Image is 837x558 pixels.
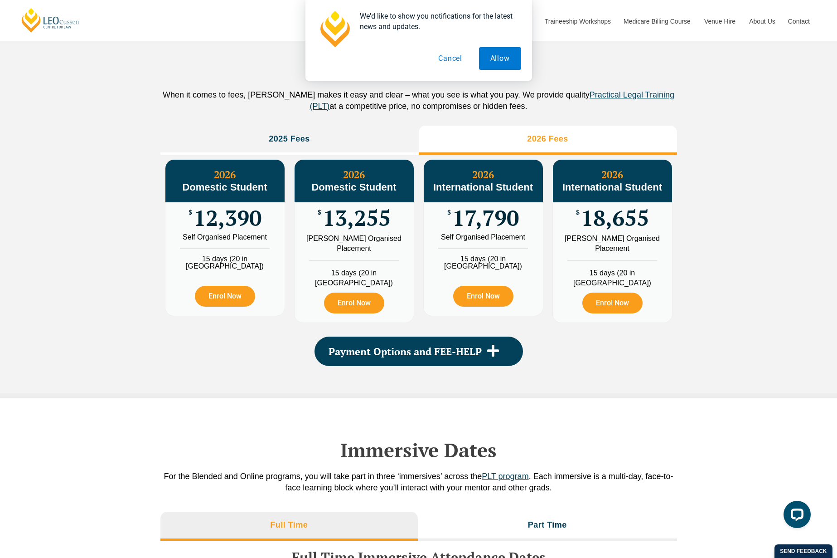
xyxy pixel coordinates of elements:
h3: 2026 Fees [527,134,568,144]
h3: Full Time [270,520,308,530]
span: 18,655 [581,209,649,227]
div: [PERSON_NAME] Organised Placement [301,234,407,254]
li: 15 days (20 in [GEOGRAPHIC_DATA]) [424,248,543,270]
span: $ [576,209,580,216]
a: Enrol Now [195,286,255,307]
img: notification icon [316,11,353,47]
span: $ [189,209,192,216]
button: Cancel [427,47,474,70]
div: [PERSON_NAME] Organised Placement [560,234,665,254]
span: 17,790 [452,209,519,227]
iframe: LiveChat chat widget [776,497,814,535]
span: Payment Options and FEE-HELP [329,347,482,357]
p: For the Blended and Online programs, you will take part in three ‘immersives’ across the . Each i... [160,471,677,494]
h3: Part Time [528,520,567,530]
a: Enrol Now [582,293,643,313]
h3: 2026 [165,169,285,193]
h3: 2026 [295,169,414,193]
li: 15 days (20 in [GEOGRAPHIC_DATA]) [295,260,414,288]
span: $ [318,209,321,216]
a: Enrol Now [324,293,384,313]
span: Domestic Student [311,181,396,193]
span: $ [447,209,451,216]
div: Self Organised Placement [172,234,278,241]
p: When it comes to fees, [PERSON_NAME] makes it easy and clear – what you see is what you pay. We p... [160,89,677,112]
h3: 2026 [553,169,672,193]
h2: Immersive Dates [160,439,677,461]
div: We'd like to show you notifications for the latest news and updates. [353,11,521,32]
h3: 2026 [424,169,543,193]
span: 13,255 [323,209,391,227]
a: Enrol Now [453,286,513,307]
div: Self Organised Placement [431,234,536,241]
span: International Student [562,181,662,193]
li: 15 days (20 in [GEOGRAPHIC_DATA]) [553,260,672,288]
span: International Student [433,181,533,193]
li: 15 days (20 in [GEOGRAPHIC_DATA]) [165,248,285,270]
span: Domestic Student [182,181,267,193]
h3: 2025 Fees [269,134,310,144]
a: PLT program [482,472,528,481]
button: Allow [479,47,521,70]
span: 12,390 [194,209,261,227]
